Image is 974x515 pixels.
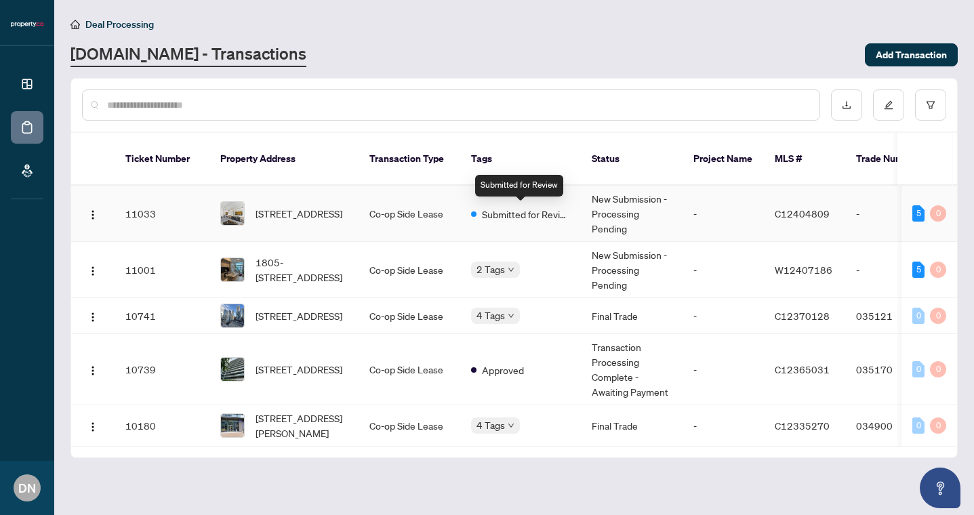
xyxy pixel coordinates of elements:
[775,419,830,432] span: C12335270
[508,312,514,319] span: down
[683,334,764,405] td: -
[11,20,43,28] img: logo
[845,334,940,405] td: 035170
[930,205,946,222] div: 0
[683,298,764,334] td: -
[581,133,683,186] th: Status
[873,89,904,121] button: edit
[460,133,581,186] th: Tags
[912,361,925,377] div: 0
[482,363,524,377] span: Approved
[475,175,563,197] div: Submitted for Review
[482,207,570,222] span: Submitted for Review
[865,43,958,66] button: Add Transaction
[82,203,104,224] button: Logo
[683,133,764,186] th: Project Name
[581,405,683,447] td: Final Trade
[912,262,925,278] div: 5
[920,468,960,508] button: Open asap
[926,100,935,110] span: filter
[775,207,830,220] span: C12404809
[256,206,342,221] span: [STREET_ADDRESS]
[256,411,348,440] span: [STREET_ADDRESS][PERSON_NAME]
[508,422,514,429] span: down
[842,100,851,110] span: download
[221,258,244,281] img: thumbnail-img
[775,264,832,276] span: W12407186
[85,18,154,30] span: Deal Processing
[912,417,925,434] div: 0
[912,205,925,222] div: 5
[87,365,98,376] img: Logo
[683,405,764,447] td: -
[683,242,764,298] td: -
[930,262,946,278] div: 0
[845,405,940,447] td: 034900
[915,89,946,121] button: filter
[930,417,946,434] div: 0
[82,358,104,380] button: Logo
[82,305,104,327] button: Logo
[359,405,460,447] td: Co-op Side Lease
[256,255,348,285] span: 1805-[STREET_ADDRESS]
[930,308,946,324] div: 0
[221,304,244,327] img: thumbnail-img
[581,186,683,242] td: New Submission - Processing Pending
[115,242,209,298] td: 11001
[221,414,244,437] img: thumbnail-img
[87,266,98,276] img: Logo
[884,100,893,110] span: edit
[115,186,209,242] td: 11033
[845,133,940,186] th: Trade Number
[70,43,306,67] a: [DOMAIN_NAME] - Transactions
[359,242,460,298] td: Co-op Side Lease
[221,202,244,225] img: thumbnail-img
[70,20,80,29] span: home
[912,308,925,324] div: 0
[476,308,505,323] span: 4 Tags
[359,133,460,186] th: Transaction Type
[359,186,460,242] td: Co-op Side Lease
[221,358,244,381] img: thumbnail-img
[18,478,36,497] span: DN
[87,421,98,432] img: Logo
[775,363,830,375] span: C12365031
[476,417,505,433] span: 4 Tags
[82,415,104,436] button: Logo
[581,298,683,334] td: Final Trade
[845,242,940,298] td: -
[581,242,683,298] td: New Submission - Processing Pending
[115,405,209,447] td: 10180
[359,334,460,405] td: Co-op Side Lease
[115,133,209,186] th: Ticket Number
[256,308,342,323] span: [STREET_ADDRESS]
[683,186,764,242] td: -
[845,186,940,242] td: -
[209,133,359,186] th: Property Address
[476,262,505,277] span: 2 Tags
[82,259,104,281] button: Logo
[876,44,947,66] span: Add Transaction
[845,298,940,334] td: 035121
[115,334,209,405] td: 10739
[256,362,342,377] span: [STREET_ADDRESS]
[115,298,209,334] td: 10741
[775,310,830,322] span: C12370128
[930,361,946,377] div: 0
[508,266,514,273] span: down
[87,209,98,220] img: Logo
[581,334,683,405] td: Transaction Processing Complete - Awaiting Payment
[87,312,98,323] img: Logo
[359,298,460,334] td: Co-op Side Lease
[764,133,845,186] th: MLS #
[831,89,862,121] button: download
